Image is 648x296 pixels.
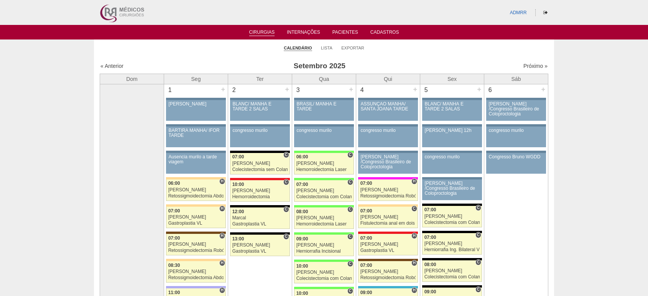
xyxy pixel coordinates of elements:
[166,98,226,100] div: Key: Aviso
[489,155,544,160] div: Congresso Bruno WGDD
[166,127,226,147] a: BARTIRA MANHÃ/ IFOR TARDE
[283,179,289,185] span: Consultório
[232,167,288,172] div: Colecistectomia sem Colangiografia VL
[228,84,240,96] div: 2
[540,84,546,94] div: +
[360,242,416,247] div: [PERSON_NAME]
[294,127,354,147] a: congresso murilo
[358,100,418,121] a: ASSUNÇÃO MANHÃ/ SANTA JOANA TARDE
[422,260,482,282] a: C 08:00 [PERSON_NAME] Colecistectomia com Colangiografia VL
[284,84,290,94] div: +
[412,84,418,94] div: +
[296,291,308,296] span: 10:00
[358,127,418,147] a: congresso murilo
[292,84,304,96] div: 3
[523,63,548,69] a: Próximo »
[232,161,288,166] div: [PERSON_NAME]
[411,233,417,239] span: Hospital
[230,100,290,121] a: BLANC/ MANHÃ E TARDE 2 SALAS
[475,232,481,238] span: Consultório
[168,269,224,274] div: [PERSON_NAME]
[166,232,226,234] div: Key: Santa Joana
[232,222,288,227] div: Gastroplastia VL
[294,207,354,229] a: C 08:00 [PERSON_NAME] Hemorroidectomia Laser
[230,232,290,235] div: Key: Blanc
[100,63,123,69] a: « Anterior
[358,98,418,100] div: Key: Aviso
[486,124,546,127] div: Key: Aviso
[425,128,480,133] div: [PERSON_NAME] 12h
[422,98,482,100] div: Key: Aviso
[232,215,288,220] div: Marcal
[219,206,225,212] span: Hospital
[425,102,480,112] div: BLANC/ MANHÃ E TARDE 2 SALAS
[283,206,289,212] span: Consultório
[168,221,224,226] div: Gastroplastia VL
[219,178,225,184] span: Hospital
[100,74,164,84] th: Dom
[166,259,226,261] div: Key: Bartira
[475,259,481,265] span: Consultório
[360,263,372,268] span: 07:00
[484,84,496,96] div: 6
[424,220,480,225] div: Colecistectomia com Colangiografia VL
[168,248,224,253] div: Retossigmoidectomia Robótica
[296,222,352,227] div: Hemorroidectomia Laser
[168,275,224,280] div: Retossigmoidectomia Abdominal VL
[166,261,226,283] a: H 08:30 [PERSON_NAME] Retossigmoidectomia Abdominal VL
[360,275,416,280] div: Retossigmoidectomia Robótica
[249,30,275,36] a: Cirurgias
[476,84,482,94] div: +
[360,208,372,214] span: 07:00
[232,236,244,242] span: 13:00
[297,102,352,112] div: BRASIL/ MANHÃ E TARDE
[486,127,546,147] a: congresso murilo
[422,177,482,179] div: Key: Aviso
[411,178,417,184] span: Hospital
[358,286,418,288] div: Key: Neomater
[411,206,417,212] span: Consultório
[486,151,546,153] div: Key: Aviso
[358,151,418,153] div: Key: Aviso
[232,182,244,187] span: 10:00
[424,262,436,267] span: 08:00
[168,181,180,186] span: 06:00
[219,260,225,266] span: Hospital
[232,154,244,160] span: 07:00
[360,290,372,295] span: 09:00
[230,153,290,174] a: C 07:00 [PERSON_NAME] Colecistectomia sem Colangiografia VL
[230,127,290,147] a: congresso murilo
[422,204,482,206] div: Key: Blanc
[294,232,354,235] div: Key: Brasil
[358,232,418,234] div: Key: Assunção
[510,10,527,15] a: ADMRR
[422,151,482,153] div: Key: Aviso
[347,206,353,212] span: Consultório
[543,10,548,15] i: Sair
[294,153,354,174] a: C 06:00 [PERSON_NAME] Hemorroidectomia Laser
[475,205,481,211] span: Consultório
[424,241,480,246] div: [PERSON_NAME]
[424,247,480,252] div: Herniorrafia Ing. Bilateral VL
[166,100,226,121] a: [PERSON_NAME]
[284,45,312,51] a: Calendário
[294,100,354,121] a: BRASIL/ MANHÃ E TARDE
[168,215,224,220] div: [PERSON_NAME]
[484,74,548,84] th: Sáb
[341,45,364,51] a: Exportar
[168,290,180,295] span: 11:00
[296,209,308,214] span: 08:00
[422,231,482,233] div: Key: Blanc
[296,249,352,254] div: Herniorrafia Incisional
[296,243,352,248] div: [PERSON_NAME]
[424,268,480,273] div: [PERSON_NAME]
[230,207,290,229] a: C 12:00 Marcal Gastroplastia VL
[233,128,288,133] div: congresso murilo
[296,188,352,193] div: [PERSON_NAME]
[220,84,226,94] div: +
[424,214,480,219] div: [PERSON_NAME]
[294,98,354,100] div: Key: Aviso
[296,276,352,281] div: Colecistectomia com Colangiografia VL
[360,194,416,199] div: Retossigmoidectomia Robótica
[168,194,224,199] div: Retossigmoidectomia Abdominal VL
